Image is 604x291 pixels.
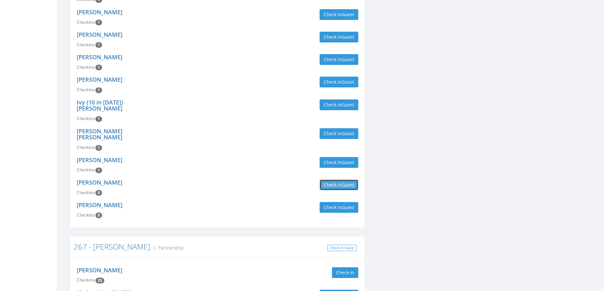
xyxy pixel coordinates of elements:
a: Check In Guest [327,245,357,251]
a: [PERSON_NAME] [77,76,122,83]
span: Checkin count [95,65,102,70]
span: Checkin count [95,42,102,48]
a: [PERSON_NAME] [77,201,122,209]
span: Checkin count [95,145,102,151]
span: Checkins: [77,212,95,218]
span: Guest [342,34,354,40]
span: Checkin count [95,190,102,196]
span: Checkin count [95,212,102,218]
span: Checkins: [77,167,95,173]
a: [PERSON_NAME] [77,31,122,38]
span: Guest [342,102,354,108]
span: Checkin count [95,87,102,93]
button: Check inGuest [320,77,358,87]
a: [PERSON_NAME] [77,179,122,186]
button: Check inGuest [320,180,358,190]
span: Guest [342,56,354,62]
button: Check inGuest [320,54,358,65]
button: Check inGuest [320,32,358,42]
a: Ivy (10 in [DATE]) [PERSON_NAME] [77,98,123,112]
span: Guest [342,159,354,165]
button: Check inGuest [320,202,358,213]
a: [PERSON_NAME] [77,266,122,274]
a: [PERSON_NAME] [PERSON_NAME] [77,127,122,141]
span: Checkins: [77,19,95,25]
span: Guest [342,79,354,85]
span: Checkins: [77,144,95,150]
span: Guest [342,204,354,210]
span: Checkin count [95,278,104,283]
span: Checkin count [95,116,102,122]
span: Checkins: [77,116,95,121]
span: Checkin count [95,20,102,25]
button: Check inGuest [320,157,358,168]
button: Check in [332,267,358,278]
span: Checkins: [77,64,95,70]
small: C Partnership [150,244,184,251]
span: Guest [342,182,354,188]
button: Check inGuest [320,128,358,139]
span: Checkins: [77,87,95,92]
a: [PERSON_NAME] [77,156,122,164]
span: Checkins: [77,42,95,47]
a: 267 - [PERSON_NAME] [74,241,150,252]
span: Guest [342,11,354,17]
span: Checkin count [95,168,102,173]
a: [PERSON_NAME] [77,53,122,61]
button: Check inGuest [320,99,358,110]
span: Checkins: [77,190,95,195]
span: Guest [342,130,354,136]
button: Check inGuest [320,9,358,20]
a: [PERSON_NAME] [77,8,122,16]
span: Checkins: [77,277,95,283]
